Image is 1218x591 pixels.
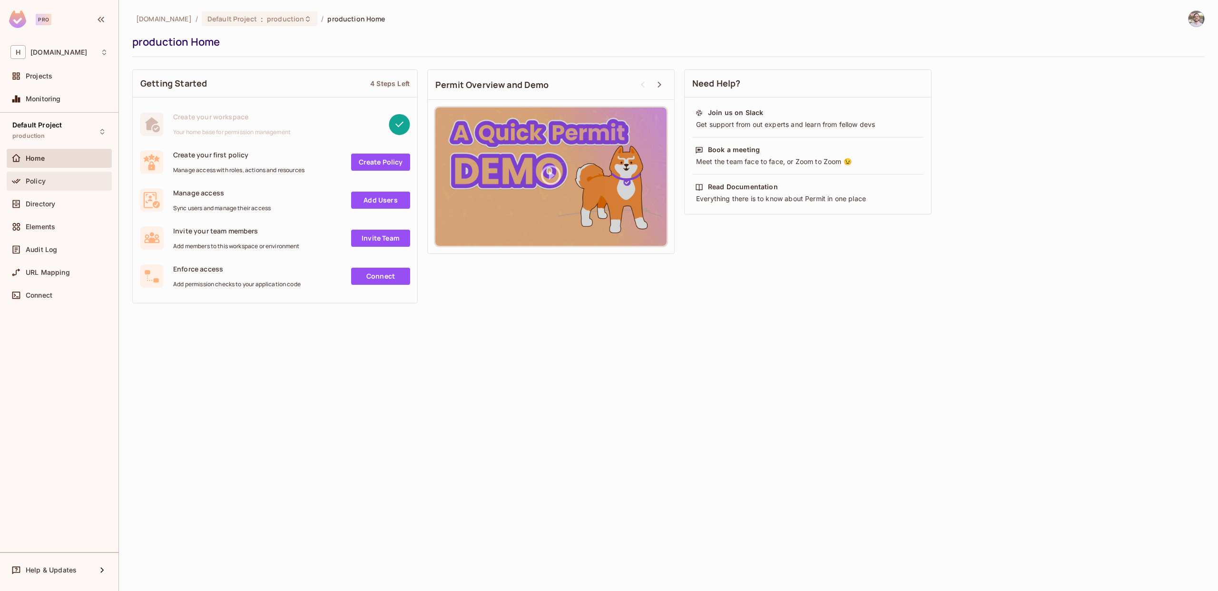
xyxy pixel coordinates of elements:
a: Invite Team [351,230,410,247]
span: Sync users and manage their access [173,204,271,212]
div: 4 Steps Left [370,79,410,88]
span: Your home base for permission management [173,128,291,136]
div: Join us on Slack [708,108,763,117]
span: Add permission checks to your application code [173,281,301,288]
span: Enforce access [173,264,301,273]
img: David Mikulis [1189,11,1204,27]
span: Default Project [12,121,62,129]
div: Get support from out experts and learn from fellow devs [695,120,921,129]
span: Audit Log [26,246,57,253]
li: / [196,14,198,23]
span: URL Mapping [26,269,70,276]
div: Everything there is to know about Permit in one place [695,194,921,203]
span: Monitoring [26,95,61,103]
li: / [321,14,324,23]
div: Meet the team face to face, or Zoom to Zoom 😉 [695,157,921,166]
span: Workspace: honeycombinsurance.com [30,48,87,56]
span: Connect [26,291,52,299]
a: Connect [351,268,410,285]
span: production [12,132,45,140]
span: the active workspace [136,14,192,23]
span: Add members to this workspace or environment [173,242,300,250]
span: Create your workspace [173,112,291,121]
span: Elements [26,223,55,231]
div: production Home [132,35,1200,49]
span: production [267,14,304,23]
span: Help & Updates [26,566,77,574]
span: : [260,15,264,23]
a: Add Users [351,192,410,209]
div: Book a meeting [708,145,760,155]
img: SReyMgAAAABJRU5ErkJggg== [9,10,26,28]
span: Policy [26,177,46,185]
span: Directory [26,200,55,208]
div: Pro [36,14,51,25]
div: Read Documentation [708,182,778,192]
span: Permit Overview and Demo [435,79,549,91]
span: Invite your team members [173,226,300,235]
span: Manage access [173,188,271,197]
span: Default Project [207,14,257,23]
span: H [10,45,26,59]
span: Projects [26,72,52,80]
span: Need Help? [692,78,741,89]
span: production Home [327,14,385,23]
a: Create Policy [351,154,410,171]
span: Manage access with roles, actions and resources [173,166,304,174]
span: Home [26,155,45,162]
span: Create your first policy [173,150,304,159]
span: Getting Started [140,78,207,89]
